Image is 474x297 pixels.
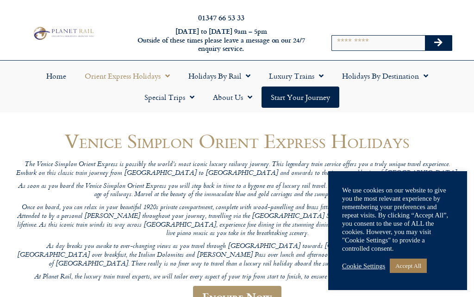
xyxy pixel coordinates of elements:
a: Orient Express Holidays [75,65,179,87]
a: Holidays by Rail [179,65,260,87]
h6: [DATE] to [DATE] 9am – 5pm Outside of these times please leave a message on our 24/7 enquiry serv... [129,27,314,53]
a: Holidays by Destination [333,65,437,87]
p: As day breaks you awake to ever-changing views as you travel through [GEOGRAPHIC_DATA] towards [G... [15,242,459,268]
p: As soon as you board the Venice Simplon Orient Express you will step back in time to a bygone era... [15,182,459,199]
nav: Menu [5,65,469,108]
a: Accept All [390,259,427,273]
a: 01347 66 53 33 [198,12,244,23]
a: Start your Journey [262,87,339,108]
a: Cookie Settings [342,262,385,270]
a: Special Trips [135,87,204,108]
a: Home [37,65,75,87]
img: Planet Rail Train Holidays Logo [31,25,95,41]
a: About Us [204,87,262,108]
p: At Planet Rail, the luxury train travel experts, we will tailor every aspect of your trip from st... [15,273,459,282]
button: Search [425,36,452,50]
h1: Venice Simplon Orient Express Holidays [15,130,459,152]
p: Once on board, you can relax in your beautiful 1920s private compartment, complete with wood-pane... [15,204,459,238]
div: We use cookies on our website to give you the most relevant experience by remembering your prefer... [342,186,453,253]
a: Luxury Trains [260,65,333,87]
p: The Venice Simplon Orient Express is possibly the world’s most iconic luxury railway journey. Thi... [15,161,459,178]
